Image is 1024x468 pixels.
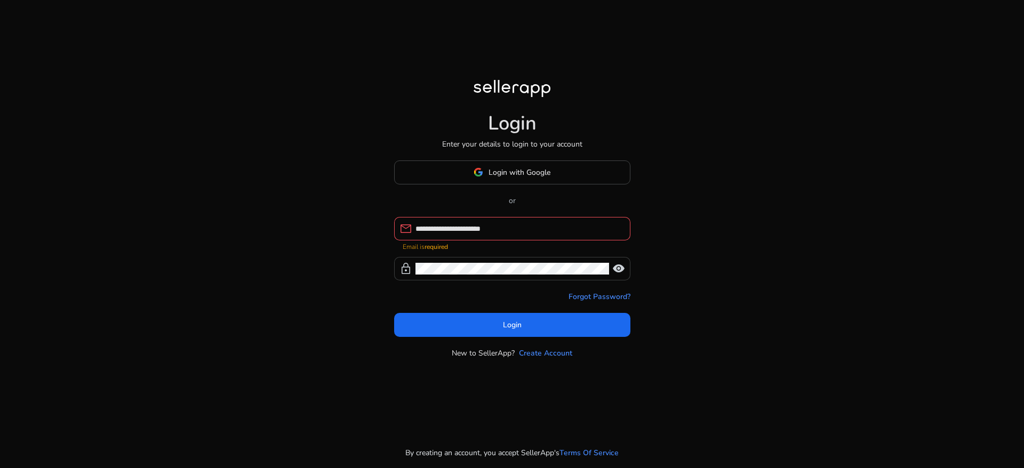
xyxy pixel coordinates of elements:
p: Enter your details to login to your account [442,139,582,150]
img: google-logo.svg [474,167,483,177]
span: lock [399,262,412,275]
a: Terms Of Service [559,447,619,458]
button: Login with Google [394,160,630,184]
button: Login [394,313,630,337]
h1: Login [488,112,537,135]
p: New to SellerApp? [452,348,515,359]
span: Login [503,319,522,330]
span: visibility [612,262,625,275]
a: Forgot Password? [569,291,630,302]
strong: required [425,243,448,251]
p: or [394,195,630,206]
a: Create Account [519,348,572,359]
mat-error: Email is [403,240,622,252]
span: mail [399,222,412,235]
span: Login with Google [489,167,550,178]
